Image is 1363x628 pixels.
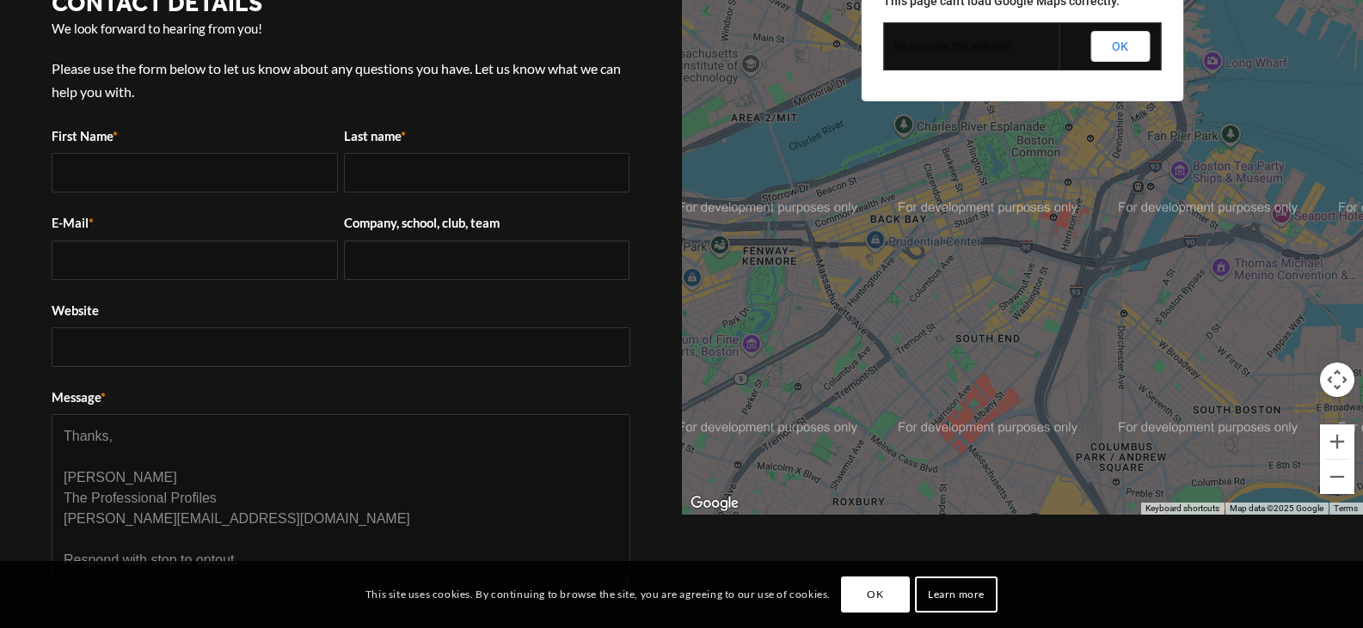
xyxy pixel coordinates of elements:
a: Learn more [915,576,998,613]
span: Map data ©2025 Google [1230,503,1323,513]
label: Message [52,386,630,408]
a: Open this area in Google Maps (opens a new window) [686,492,743,515]
img: Google [686,492,743,515]
label: Company, school, club, team [344,211,630,234]
label: Last name [344,125,630,147]
button: Zoom out [1320,460,1354,494]
label: Website [52,299,630,321]
div: 10 Fayette St #3 Boston, MA [1010,201,1035,227]
abbr: required [89,215,94,230]
p: Please use the form below to let us know about any questions you have. Let us know what we can he... [52,58,630,103]
button: Zoom in [1320,424,1354,459]
abbr: required [113,128,118,143]
label: First Name [52,125,338,147]
button: OK [1090,31,1150,62]
abbr: required [101,389,106,405]
abbr: required [401,128,406,143]
a: Do you own this website? [894,40,1012,52]
a: OK [841,576,910,613]
p: This site uses cookies. By continuing to browse the site, you are agreeing to our use of cookies. [365,583,831,606]
button: Map camera controls [1320,363,1354,397]
a: Terms [1334,503,1358,513]
p: We look forward to hearing from you! [52,21,630,38]
label: E-Mail [52,211,338,234]
button: Keyboard shortcuts [1145,503,1219,515]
